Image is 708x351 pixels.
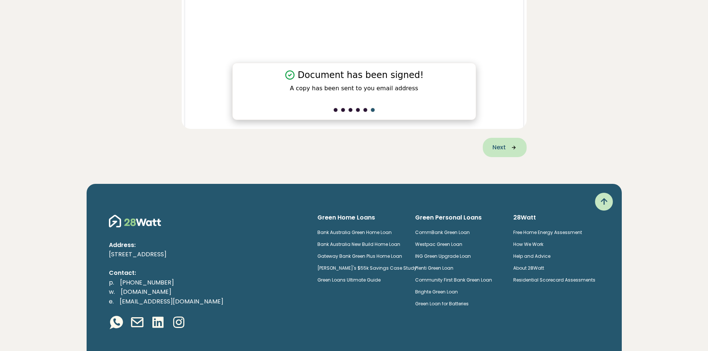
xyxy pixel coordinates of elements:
[415,265,453,271] a: Plenti Green Loan
[415,229,470,235] a: CommBank Green Loan
[114,278,180,287] a: [PHONE_NUMBER]
[109,297,114,306] span: e.
[317,265,417,271] a: [PERSON_NAME]'s $55k Savings Case Study
[415,214,501,222] h6: Green Personal Loans
[317,229,392,235] a: Bank Australia Green Home Loan
[114,297,229,306] a: [EMAIL_ADDRESS][DOMAIN_NAME]
[317,241,400,247] a: Bank Australia New Build Home Loan
[317,253,402,259] a: Gateway Bank Green Plus Home Loan
[109,250,305,259] p: [STREET_ADDRESS]
[109,278,114,287] span: p.
[513,229,582,235] a: Free Home Energy Assessment
[109,268,305,278] p: Contact:
[513,241,543,247] a: How We Work
[415,277,492,283] a: Community First Bank Green Loan
[415,289,458,295] a: Brighte Green Loan
[513,265,544,271] a: About 28Watt
[513,253,550,259] a: Help and Advice
[109,287,115,296] span: w.
[492,143,506,152] span: Next
[513,214,599,222] h6: 28Watt
[171,315,186,331] a: Instagram
[317,277,381,283] a: Green Loans Ultimate Guide
[109,214,161,228] img: 28Watt
[415,300,469,307] a: Green Loan for Batteries
[130,315,145,331] a: Email
[151,315,165,331] a: Linkedin
[115,287,177,296] a: [DOMAIN_NAME]
[317,214,404,222] h6: Green Home Loans
[109,315,124,331] a: Whatsapp
[671,315,708,351] iframe: Chat Widget
[415,253,471,259] a: ING Green Upgrade Loan
[513,277,595,283] a: Residential Scorecard Assessments
[483,138,527,157] button: Next
[415,241,462,247] a: Westpac Green Loan
[109,240,305,250] p: Address:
